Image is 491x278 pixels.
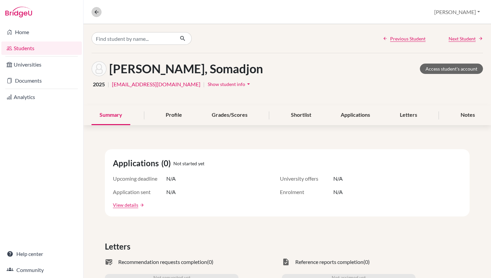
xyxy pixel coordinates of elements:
[1,74,82,87] a: Documents
[333,188,343,196] span: N/A
[431,6,483,18] button: [PERSON_NAME]
[92,61,107,76] img: Somadjon Rasulov's avatar
[449,35,476,42] span: Next Student
[295,258,363,266] span: Reference reports completion
[1,90,82,104] a: Analytics
[109,62,263,76] h1: [PERSON_NAME], Somadjon
[203,80,205,88] span: |
[166,188,176,196] span: N/A
[363,258,370,266] span: (0)
[1,263,82,277] a: Community
[105,258,113,266] span: mark_email_read
[113,201,138,208] a: View details
[449,35,483,42] a: Next Student
[161,157,173,169] span: (0)
[173,160,204,167] span: Not started yet
[166,175,176,183] span: N/A
[207,79,252,89] button: Show student infoarrow_drop_down
[1,25,82,39] a: Home
[1,247,82,261] a: Help center
[280,175,333,183] span: University offers
[1,41,82,55] a: Students
[105,241,133,253] span: Letters
[280,188,333,196] span: Enrolment
[113,175,166,183] span: Upcoming deadline
[92,32,174,45] input: Find student by name...
[245,81,252,87] i: arrow_drop_down
[113,157,161,169] span: Applications
[420,64,483,74] a: Access student's account
[390,35,426,42] span: Previous Student
[1,58,82,71] a: Universities
[204,105,256,125] div: Grades/Scores
[282,258,290,266] span: task
[383,35,426,42] a: Previous Student
[392,105,425,125] div: Letters
[92,105,130,125] div: Summary
[333,175,343,183] span: N/A
[208,81,245,87] span: Show student info
[93,80,105,88] span: 2025
[158,105,190,125] div: Profile
[138,203,144,207] a: arrow_forward
[207,258,213,266] span: (0)
[112,80,200,88] a: [EMAIL_ADDRESS][DOMAIN_NAME]
[5,7,32,17] img: Bridge-U
[283,105,319,125] div: Shortlist
[113,188,166,196] span: Application sent
[118,258,207,266] span: Recommendation requests completion
[453,105,483,125] div: Notes
[333,105,378,125] div: Applications
[108,80,109,88] span: |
